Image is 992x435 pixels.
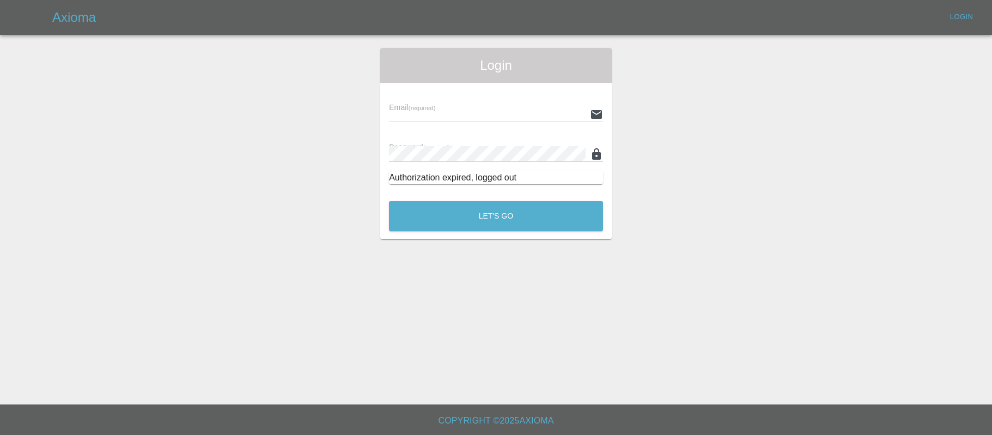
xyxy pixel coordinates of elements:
span: Email [389,103,435,112]
small: (required) [423,144,451,151]
span: Password [389,143,450,152]
h5: Axioma [52,9,96,26]
small: (required) [409,105,436,111]
span: Login [389,57,603,74]
h6: Copyright © 2025 Axioma [9,413,983,428]
a: Login [944,9,979,26]
div: Authorization expired, logged out [389,171,603,184]
button: Let's Go [389,201,603,231]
